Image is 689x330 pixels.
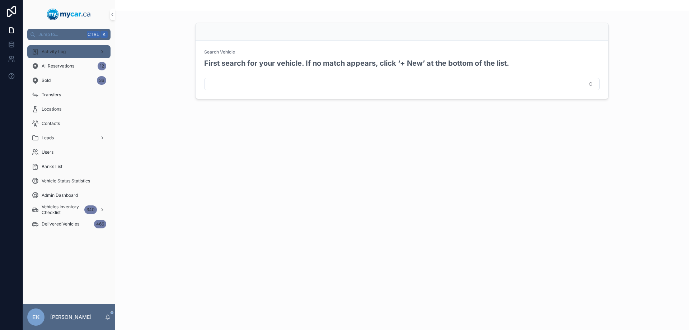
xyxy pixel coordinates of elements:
span: Admin Dashboard [42,192,78,198]
a: Contacts [27,117,111,130]
div: 12 [98,62,106,70]
span: Leads [42,135,54,141]
span: EK [32,313,40,321]
a: Sold36 [27,74,111,87]
a: Delivered Vehicles466 [27,218,111,231]
a: Vehicles Inventory Checklist340 [27,203,111,216]
h2: First search for your vehicle. If no match appears, click ‘+ New’ at the bottom of the list. [204,59,509,69]
div: 466 [94,220,106,228]
span: Contacts [42,121,60,126]
a: Transfers [27,88,111,101]
a: All Reservations12 [27,60,111,73]
span: Search Vehicle [204,49,235,55]
span: Transfers [42,92,61,98]
div: 340 [84,205,97,214]
span: Sold [42,78,51,83]
span: Activity Log [42,49,66,55]
p: [PERSON_NAME] [50,313,92,321]
span: Jump to... [38,32,84,37]
button: Jump to...CtrlK [27,29,111,40]
span: Banks List [42,164,62,169]
span: All Reservations [42,63,74,69]
a: Users [27,146,111,159]
a: Admin Dashboard [27,189,111,202]
button: Select Button [204,78,600,90]
a: Banks List [27,160,111,173]
span: Delivered Vehicles [42,221,79,227]
span: Users [42,149,53,155]
a: Activity Log [27,45,111,58]
span: Ctrl [87,31,100,38]
div: 36 [97,76,106,85]
a: Vehicle Status Statistics [27,175,111,187]
div: scrollable content [23,40,115,240]
img: App logo [47,9,91,20]
span: Vehicles Inventory Checklist [42,204,81,215]
span: K [101,32,107,37]
a: Locations [27,103,111,116]
span: Locations [42,106,61,112]
a: Leads [27,131,111,144]
span: Vehicle Status Statistics [42,178,90,184]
